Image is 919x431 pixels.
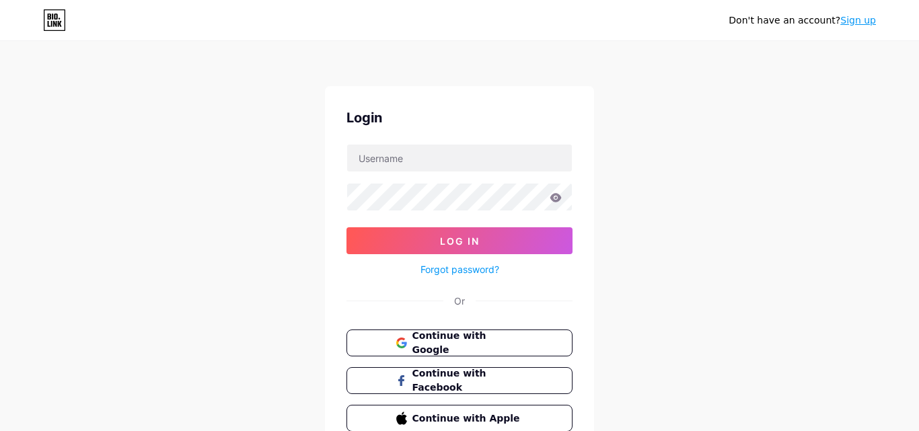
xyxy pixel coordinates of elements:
[346,108,573,128] div: Login
[454,294,465,308] div: Or
[347,145,572,171] input: Username
[840,15,876,26] a: Sign up
[440,235,480,247] span: Log In
[412,412,523,426] span: Continue with Apple
[412,366,523,395] span: Continue with Facebook
[420,262,499,276] a: Forgot password?
[346,329,573,356] button: Continue with Google
[346,367,573,394] button: Continue with Facebook
[729,13,876,28] div: Don't have an account?
[412,329,523,357] span: Continue with Google
[346,227,573,254] button: Log In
